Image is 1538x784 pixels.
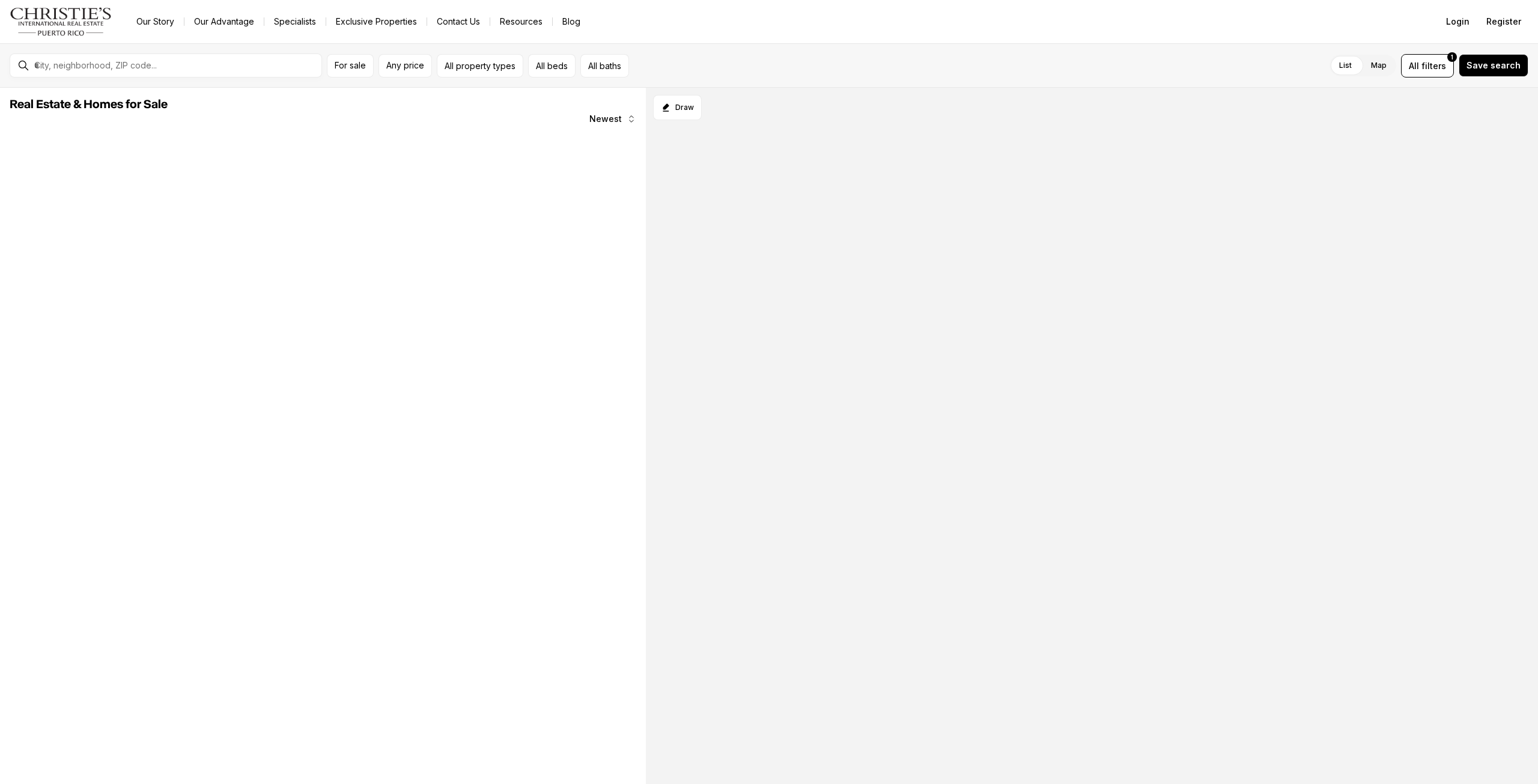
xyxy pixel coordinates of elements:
button: Allfilters1 [1401,54,1454,77]
button: Newest [582,107,643,131]
a: Blog [553,13,590,30]
button: For sale [327,54,374,77]
a: Specialists [264,13,326,30]
button: Login [1439,10,1477,34]
span: For sale [335,61,366,70]
span: All [1409,59,1419,72]
button: Start drawing [653,95,702,120]
a: Our Story [127,13,184,30]
button: All baths [580,54,629,77]
label: Map [1361,55,1396,76]
a: Our Advantage [184,13,264,30]
span: Save search [1467,61,1521,70]
span: Login [1446,17,1470,26]
button: Any price [378,54,432,77]
img: logo [10,7,112,36]
a: Resources [490,13,552,30]
span: Newest [589,114,622,124]
button: Register [1479,10,1528,34]
span: 1 [1451,52,1453,62]
span: Register [1486,17,1521,26]
button: Contact Us [427,13,490,30]
button: All beds [528,54,576,77]
span: Any price [386,61,424,70]
a: Exclusive Properties [326,13,427,30]
label: List [1330,55,1361,76]
span: filters [1421,59,1446,72]
span: Real Estate & Homes for Sale [10,99,168,111]
button: Save search [1459,54,1528,77]
button: All property types [437,54,523,77]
